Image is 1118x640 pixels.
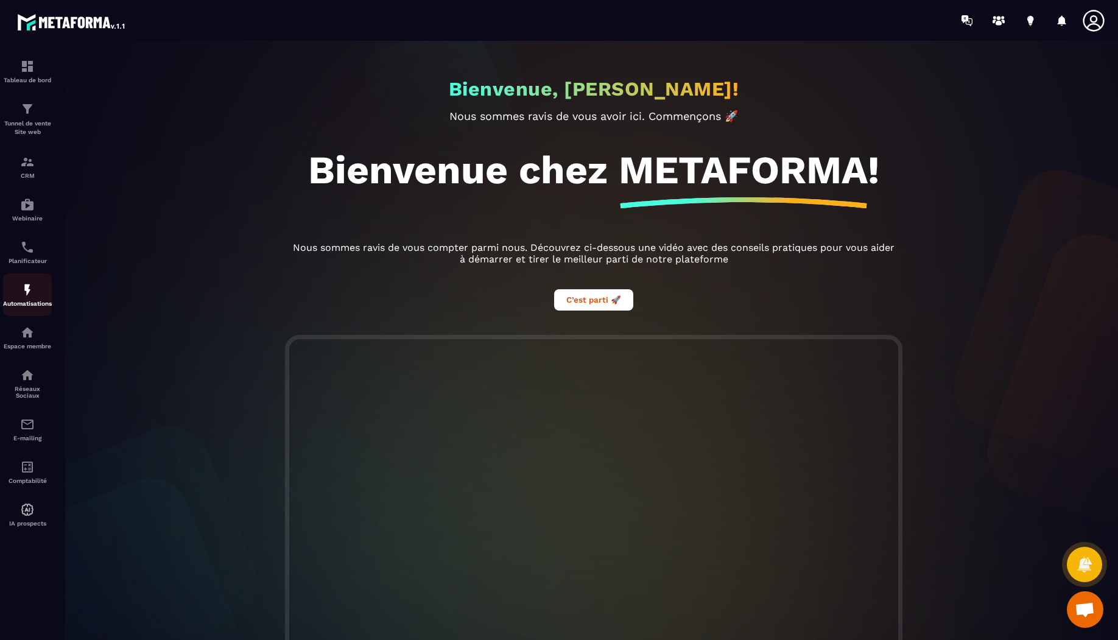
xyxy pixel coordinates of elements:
[20,368,35,382] img: social-network
[308,147,879,193] h1: Bienvenue chez METAFORMA!
[289,110,898,122] p: Nous sommes ravis de vous avoir ici. Commençons 🚀
[3,273,52,316] a: automationsautomationsAutomatisations
[3,231,52,273] a: schedulerschedulerPlanificateur
[3,408,52,451] a: emailemailE-mailing
[3,451,52,493] a: accountantaccountantComptabilité
[289,242,898,265] p: Nous sommes ravis de vous compter parmi nous. Découvrez ci-dessous une vidéo avec des conseils pr...
[3,77,52,83] p: Tableau de bord
[20,325,35,340] img: automations
[3,50,52,93] a: formationformationTableau de bord
[3,520,52,527] p: IA prospects
[3,300,52,307] p: Automatisations
[20,155,35,169] img: formation
[20,59,35,74] img: formation
[3,188,52,231] a: automationsautomationsWebinaire
[3,477,52,484] p: Comptabilité
[3,119,52,136] p: Tunnel de vente Site web
[20,502,35,517] img: automations
[449,77,739,100] h2: Bienvenue, [PERSON_NAME]!
[3,172,52,179] p: CRM
[3,385,52,399] p: Réseaux Sociaux
[20,102,35,116] img: formation
[3,146,52,188] a: formationformationCRM
[3,359,52,408] a: social-networksocial-networkRéseaux Sociaux
[3,435,52,441] p: E-mailing
[3,258,52,264] p: Planificateur
[3,343,52,350] p: Espace membre
[554,294,633,305] a: C’est parti 🚀
[17,11,127,33] img: logo
[20,240,35,255] img: scheduler
[3,215,52,222] p: Webinaire
[554,289,633,311] button: C’est parti 🚀
[20,197,35,212] img: automations
[3,93,52,146] a: formationformationTunnel de vente Site web
[3,316,52,359] a: automationsautomationsEspace membre
[20,417,35,432] img: email
[1067,591,1103,628] div: Ouvrir le chat
[20,283,35,297] img: automations
[20,460,35,474] img: accountant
